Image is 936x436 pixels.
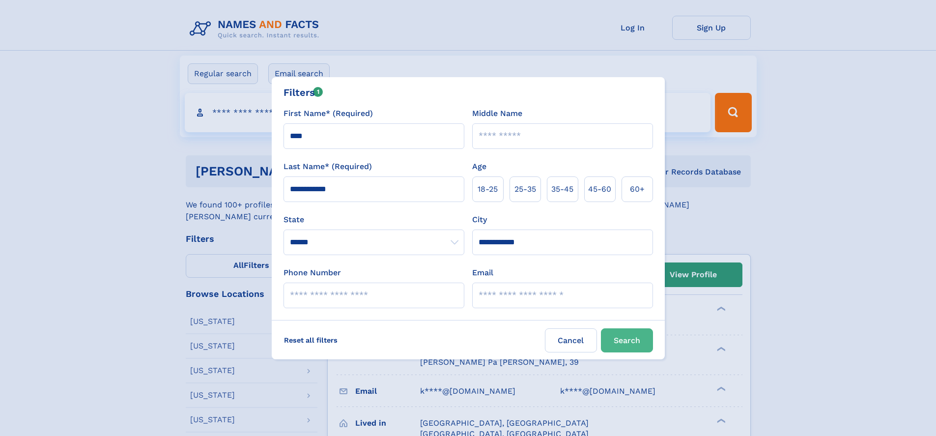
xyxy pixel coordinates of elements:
div: Filters [284,85,323,100]
label: City [472,214,487,226]
label: Reset all filters [278,328,344,352]
span: 18‑25 [478,183,498,195]
label: Phone Number [284,267,341,279]
span: 45‑60 [588,183,611,195]
label: Last Name* (Required) [284,161,372,173]
span: 35‑45 [551,183,573,195]
label: State [284,214,464,226]
label: First Name* (Required) [284,108,373,119]
label: Age [472,161,486,173]
label: Cancel [545,328,597,352]
span: 60+ [630,183,645,195]
label: Middle Name [472,108,522,119]
label: Email [472,267,493,279]
span: 25‑35 [514,183,536,195]
button: Search [601,328,653,352]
